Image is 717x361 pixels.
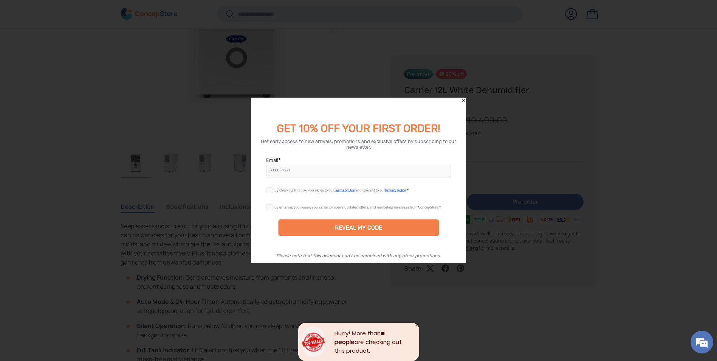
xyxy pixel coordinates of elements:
[44,95,104,172] span: We're online!
[385,188,406,193] a: Privacy Policy
[124,4,142,22] div: Minimize live chat window
[355,188,385,193] span: and consent to our
[4,207,144,233] textarea: Type your message and hit 'Enter'
[266,157,451,163] label: Email
[461,98,466,103] div: Close
[334,188,355,193] a: Terms of Use
[260,138,457,150] div: Get early access to new arrivals, promotions and exclusive offers by subscribing to our newsletter.
[276,253,441,258] div: Please note that this discount can’t be combined with any other promotions.
[274,205,441,210] div: By entering your email, you agree to receive updates, offers, and marketing messages from ConcepS...
[278,219,439,236] div: REVEAL MY CODE
[335,224,382,231] div: REVEAL MY CODE
[39,42,127,52] div: Chat with us now
[274,188,334,193] span: By checking this box, you agree to our
[277,122,440,135] span: GET 10% OFF YOUR FIRST ORDER!
[415,323,419,327] div: Close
